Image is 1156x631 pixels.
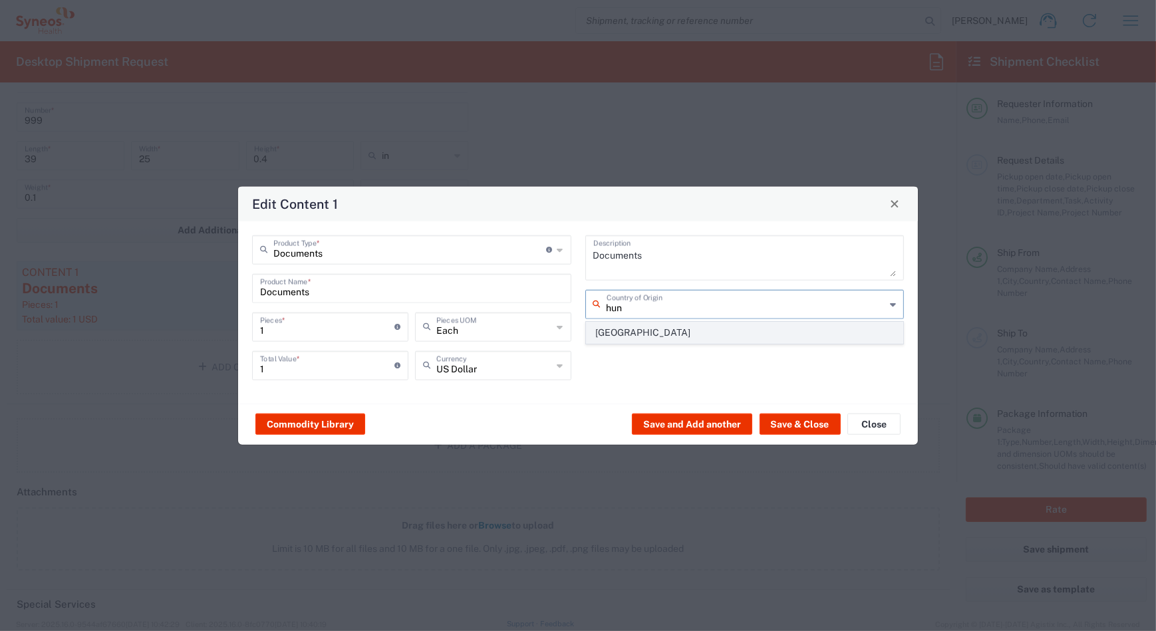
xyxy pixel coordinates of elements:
[587,322,903,343] span: [GEOGRAPHIC_DATA]
[632,414,752,435] button: Save and Add another
[847,414,901,435] button: Close
[885,194,904,213] button: Close
[760,414,841,435] button: Save & Close
[255,414,365,435] button: Commodity Library
[252,194,338,213] h4: Edit Content 1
